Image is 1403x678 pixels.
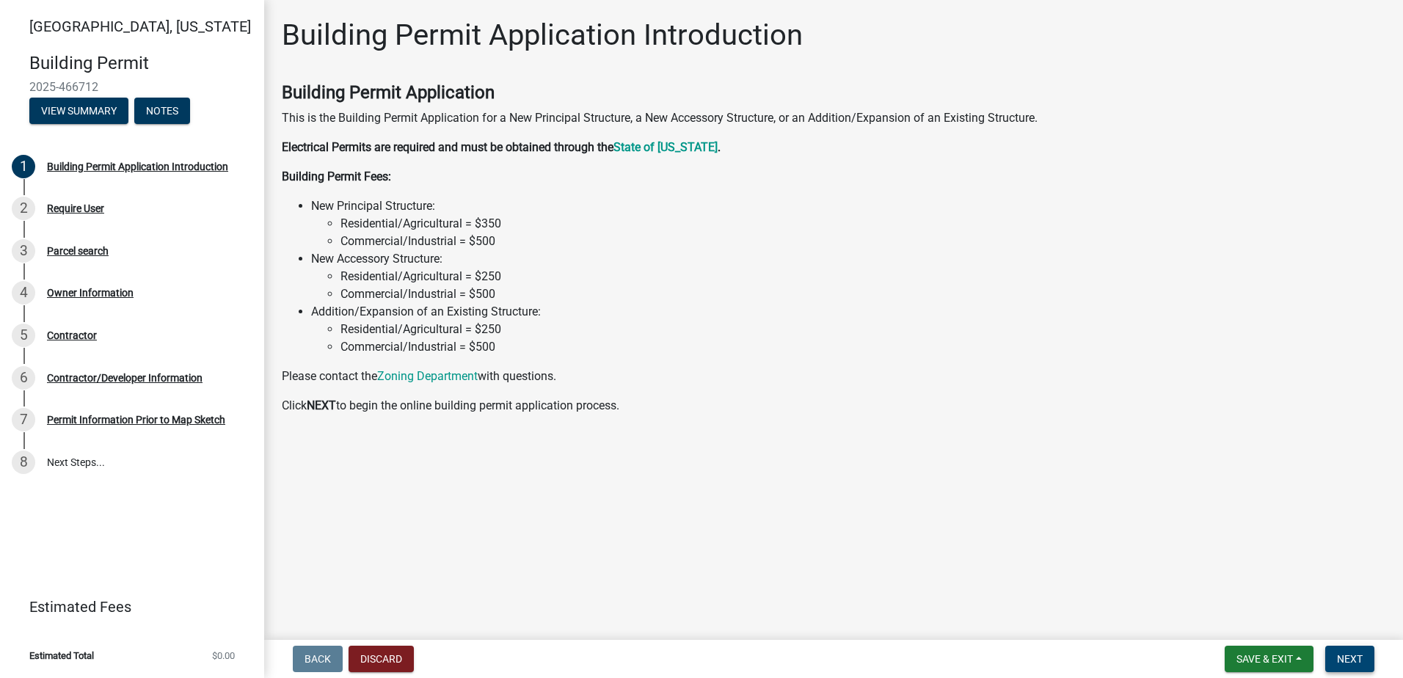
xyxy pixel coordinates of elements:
li: New Principal Structure: [311,197,1385,250]
a: Estimated Fees [12,592,241,621]
li: Commercial/Industrial = $500 [340,338,1385,356]
div: 1 [12,155,35,178]
span: [GEOGRAPHIC_DATA], [US_STATE] [29,18,251,35]
span: Back [305,653,331,665]
div: Parcel search [47,246,109,256]
div: Contractor [47,330,97,340]
h4: Building Permit [29,53,252,74]
button: Discard [349,646,414,672]
p: Please contact the with questions. [282,368,1385,385]
button: Next [1325,646,1374,672]
wm-modal-confirm: Summary [29,106,128,117]
li: Residential/Agricultural = $250 [340,321,1385,338]
button: Notes [134,98,190,124]
div: Building Permit Application Introduction [47,161,228,172]
li: Residential/Agricultural = $350 [340,215,1385,233]
span: $0.00 [212,651,235,660]
span: Next [1337,653,1363,665]
strong: Building Permit Fees: [282,169,391,183]
div: 4 [12,281,35,305]
p: This is the Building Permit Application for a New Principal Structure, a New Accessory Structure,... [282,109,1385,127]
a: State of [US_STATE] [613,140,718,154]
div: 3 [12,239,35,263]
button: Back [293,646,343,672]
wm-modal-confirm: Notes [134,106,190,117]
div: 5 [12,324,35,347]
li: Residential/Agricultural = $250 [340,268,1385,285]
span: 2025-466712 [29,80,235,94]
li: Commercial/Industrial = $500 [340,233,1385,250]
h1: Building Permit Application Introduction [282,18,803,53]
div: Permit Information Prior to Map Sketch [47,415,225,425]
div: Contractor/Developer Information [47,373,203,383]
span: Estimated Total [29,651,94,660]
div: 6 [12,366,35,390]
div: Require User [47,203,104,214]
div: Owner Information [47,288,134,298]
strong: NEXT [307,398,336,412]
span: Save & Exit [1236,653,1293,665]
p: Click to begin the online building permit application process. [282,397,1385,415]
li: New Accessory Structure: [311,250,1385,303]
strong: Building Permit Application [282,82,495,103]
button: View Summary [29,98,128,124]
li: Commercial/Industrial = $500 [340,285,1385,303]
li: Addition/Expansion of an Existing Structure: [311,303,1385,356]
a: Zoning Department [377,369,478,383]
strong: . [718,140,721,154]
button: Save & Exit [1225,646,1313,672]
div: 2 [12,197,35,220]
strong: Electrical Permits are required and must be obtained through the [282,140,613,154]
div: 7 [12,408,35,431]
div: 8 [12,451,35,474]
